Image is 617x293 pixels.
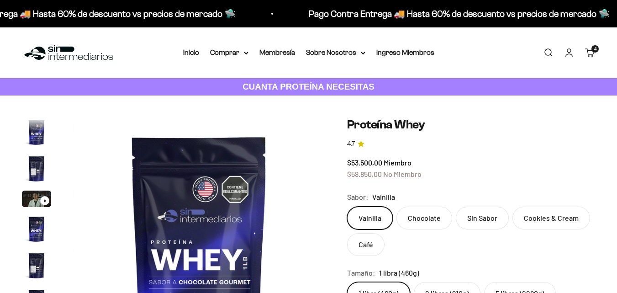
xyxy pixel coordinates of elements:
span: 4.7 [347,139,355,149]
legend: Tamaño: [347,267,375,279]
a: Inicio [183,48,199,56]
span: $58.850,00 [347,170,382,178]
p: Pago Contra Entrega 🚚 Hasta 60% de descuento vs precios de mercado 🛸 [281,6,582,21]
span: 4 [594,47,596,51]
img: Proteína Whey [22,251,51,280]
button: Ir al artículo 5 [22,251,51,283]
span: Miembro [384,158,411,167]
span: Vainilla [372,191,395,203]
span: $53.500,00 [347,158,382,167]
a: Membresía [259,48,295,56]
button: Ir al artículo 1 [22,117,51,149]
button: Ir al artículo 2 [22,154,51,186]
a: 4.74.7 de 5.0 estrellas [347,139,595,149]
span: 1 libra (460g) [379,267,419,279]
a: Ingreso Miembros [376,48,434,56]
legend: Sabor: [347,191,369,203]
h1: Proteína Whey [347,117,595,132]
button: Ir al artículo 4 [22,214,51,246]
strong: CUANTA PROTEÍNA NECESITAS [243,82,374,91]
img: Proteína Whey [22,117,51,147]
summary: Sobre Nosotros [306,47,365,59]
img: Proteína Whey [22,154,51,183]
summary: Comprar [210,47,248,59]
img: Proteína Whey [22,214,51,244]
button: Ir al artículo 3 [22,191,51,210]
span: No Miembro [383,170,422,178]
